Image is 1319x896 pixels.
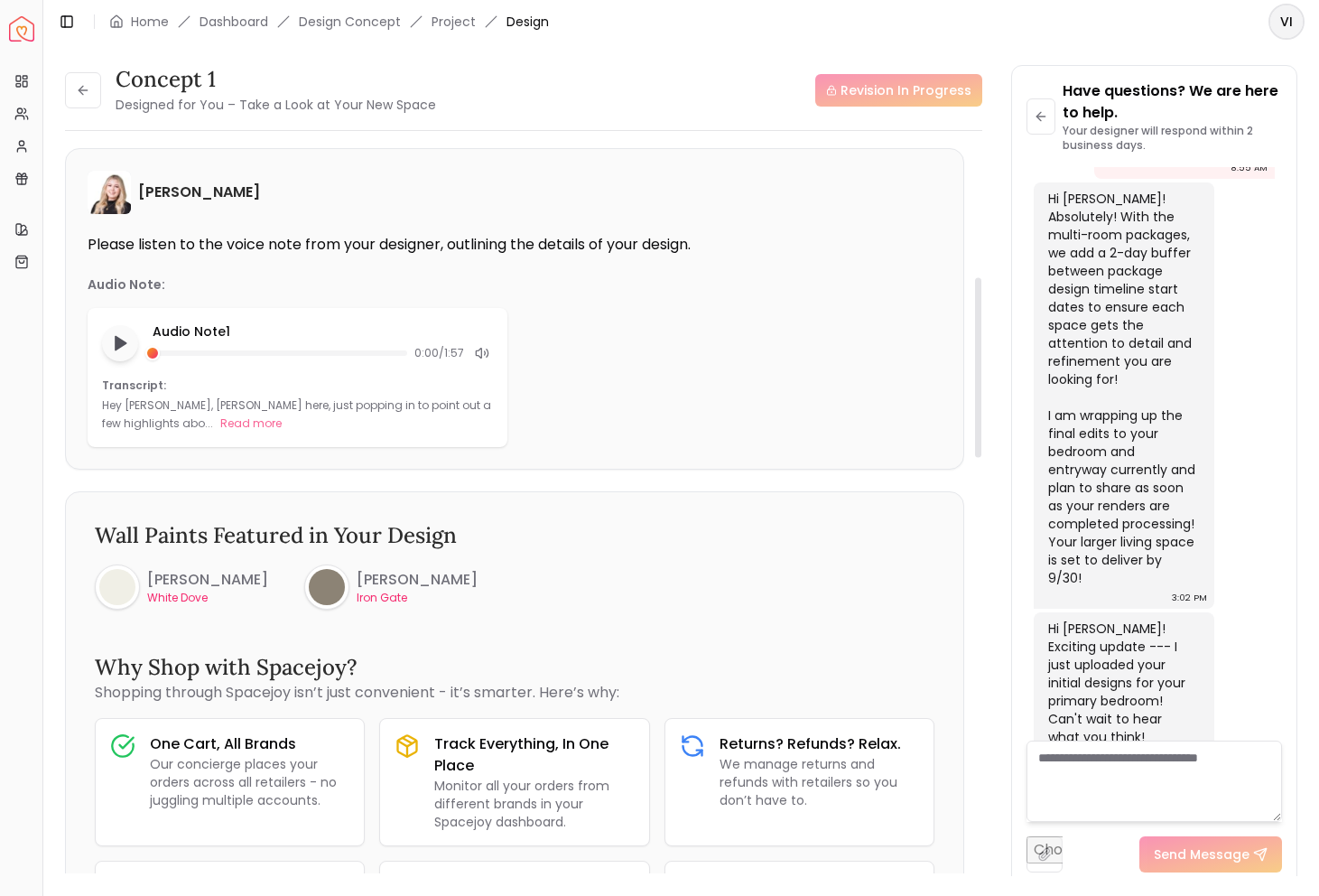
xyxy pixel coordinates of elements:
a: Project [432,13,476,31]
button: Read more [220,415,282,433]
h3: One Cart, All Brands [150,733,349,755]
p: Monitor all your orders from different brands in your Spacejoy dashboard. [434,777,634,831]
p: Iron Gate [357,591,478,605]
p: Shopping through Spacejoy isn’t just convenient - it’s smarter. Here’s why: [95,682,934,704]
span: Design [506,13,549,31]
p: Have questions? We are here to help. [1063,80,1282,124]
h3: Track Everything, In One Place [434,733,634,777]
h3: Returns? Refunds? Relax. [720,733,919,755]
a: Home [131,13,169,31]
p: White Dove [147,591,268,605]
div: 8:55 AM [1231,159,1268,177]
small: Designed for You – Take a Look at Your New Space [116,96,436,114]
button: VI [1268,4,1305,40]
p: Your designer will respond within 2 business days. [1063,124,1282,153]
p: Please listen to the voice note from your designer, outlining the details of your design. [88,236,942,254]
h6: [PERSON_NAME] [147,569,268,591]
div: Hi [PERSON_NAME]! Exciting update --- I just uploaded your initial designs for your primary bedro... [1048,620,1196,746]
a: Spacejoy [9,16,34,42]
h6: [PERSON_NAME] [357,569,478,591]
div: Hi [PERSON_NAME]! Absolutely! With the multi-room packages, we add a 2-day buffer between package... [1048,190,1196,587]
p: Audio Note: [88,275,165,294]
nav: breadcrumb [109,13,549,31]
a: [PERSON_NAME]Iron Gate [304,565,478,610]
a: [PERSON_NAME]White Dove [95,565,268,610]
img: Spacejoy Logo [9,16,34,42]
h3: Why Shop with Spacejoy? [95,653,934,682]
p: Transcript: [102,378,493,393]
p: Our concierge places your orders across all retailers - no juggling multiple accounts. [150,755,349,809]
li: Design Concept [299,13,401,31]
img: Hannah James [88,171,131,214]
h3: Wall Paints Featured in Your Design [95,521,934,550]
span: VI [1270,5,1303,38]
a: Dashboard [200,13,268,31]
span: 0:00 / 1:57 [414,346,464,360]
h6: [PERSON_NAME] [138,182,260,203]
button: Play audio note [102,325,138,361]
p: Audio Note 1 [153,322,493,341]
h3: concept 1 [116,65,436,94]
div: Mute audio [471,342,493,364]
div: 3:02 PM [1172,589,1207,607]
p: We manage returns and refunds with retailers so you don’t have to. [720,755,919,809]
p: Hey [PERSON_NAME], [PERSON_NAME] here, just popping in to point out a few highlights abo... [102,397,491,431]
